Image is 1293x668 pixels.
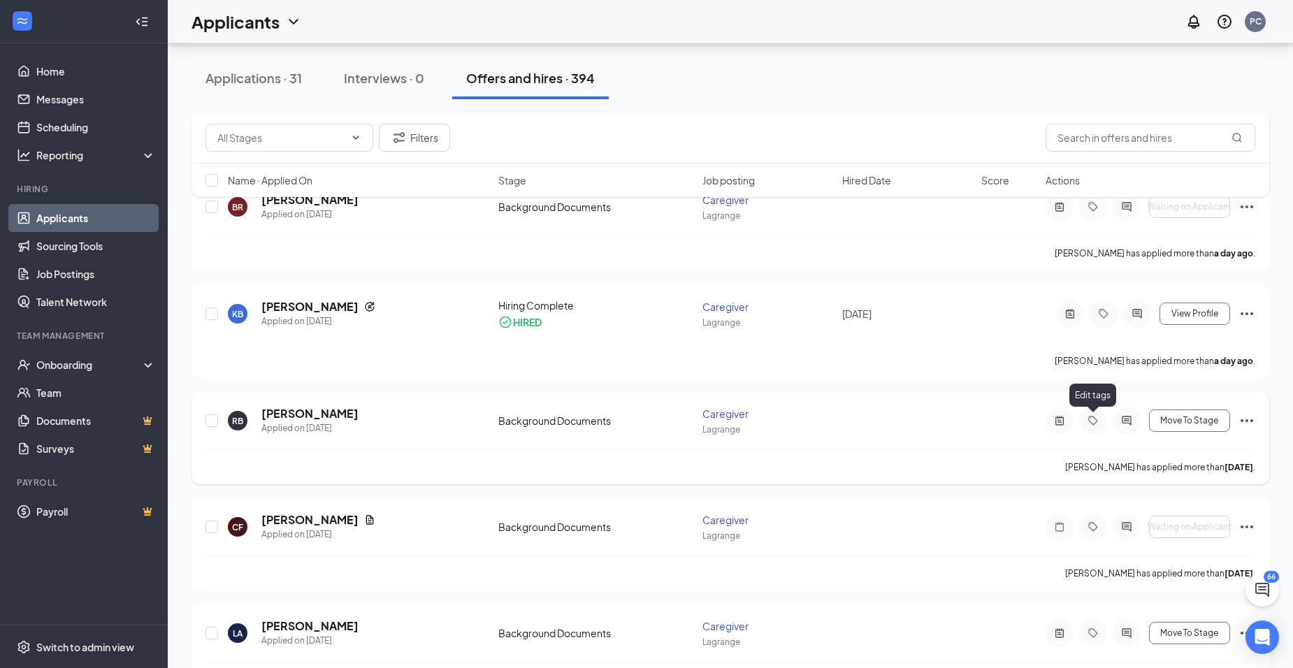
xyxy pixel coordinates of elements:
[1214,356,1253,366] b: a day ago
[1051,627,1068,639] svg: ActiveNote
[1051,415,1068,426] svg: ActiveNote
[36,379,156,407] a: Team
[36,435,156,463] a: SurveysCrown
[261,634,359,648] div: Applied on [DATE]
[232,308,243,320] div: KB
[1095,308,1112,319] svg: Tag
[36,57,156,85] a: Home
[36,498,156,525] a: PayrollCrown
[17,148,31,162] svg: Analysis
[498,315,512,329] svg: CheckmarkCircle
[364,514,375,525] svg: Document
[1046,173,1080,187] span: Actions
[391,129,407,146] svg: Filter
[702,619,833,633] div: Caregiver
[233,627,243,639] div: LA
[1250,15,1262,27] div: PC
[217,130,345,145] input: All Stages
[344,69,424,87] div: Interviews · 0
[261,512,359,528] h5: [PERSON_NAME]
[261,406,359,421] h5: [PERSON_NAME]
[842,307,872,320] span: [DATE]
[702,300,833,314] div: Caregiver
[1129,308,1146,319] svg: ActiveChat
[36,640,134,654] div: Switch to admin view
[17,330,153,342] div: Team Management
[261,314,375,328] div: Applied on [DATE]
[36,148,157,162] div: Reporting
[285,13,302,30] svg: ChevronDown
[1118,415,1135,426] svg: ActiveChat
[261,299,359,314] h5: [PERSON_NAME]
[513,315,542,329] div: HIRED
[498,298,695,312] div: Hiring Complete
[498,626,695,640] div: Background Documents
[17,358,31,372] svg: UserCheck
[498,520,695,534] div: Background Documents
[702,173,755,187] span: Job posting
[702,407,833,421] div: Caregiver
[1118,521,1135,532] svg: ActiveChat
[261,421,359,435] div: Applied on [DATE]
[36,407,156,435] a: DocumentsCrown
[702,636,833,648] div: Lagrange
[261,528,375,542] div: Applied on [DATE]
[1055,247,1255,259] p: [PERSON_NAME] has applied more than .
[1238,518,1255,535] svg: Ellipses
[364,301,375,312] svg: Reapply
[36,204,156,232] a: Applicants
[192,10,280,34] h1: Applicants
[1225,568,1253,579] b: [DATE]
[232,521,243,533] div: CF
[1055,355,1255,367] p: [PERSON_NAME] has applied more than .
[1069,384,1116,407] div: Edit tags
[1225,462,1253,472] b: [DATE]
[1046,124,1255,152] input: Search in offers and hires
[36,260,156,288] a: Job Postings
[1214,248,1253,259] b: a day ago
[350,132,361,143] svg: ChevronDown
[1238,625,1255,641] svg: Ellipses
[15,14,29,28] svg: WorkstreamLogo
[36,85,156,113] a: Messages
[1065,567,1255,579] p: [PERSON_NAME] has applied more than .
[842,173,891,187] span: Hired Date
[379,124,450,152] button: Filter Filters
[17,183,153,195] div: Hiring
[36,113,156,141] a: Scheduling
[1264,571,1279,583] div: 66
[1148,522,1231,532] span: Waiting on Applicant
[36,232,156,260] a: Sourcing Tools
[498,173,526,187] span: Stage
[498,414,695,428] div: Background Documents
[232,415,243,427] div: RB
[1254,581,1271,598] svg: ChatActive
[261,208,359,222] div: Applied on [DATE]
[702,513,833,527] div: Caregiver
[228,173,312,187] span: Name · Applied On
[36,358,144,372] div: Onboarding
[702,530,833,542] div: Lagrange
[1185,13,1202,30] svg: Notifications
[1149,516,1230,538] button: Waiting on Applicant
[1238,305,1255,322] svg: Ellipses
[261,618,359,634] h5: [PERSON_NAME]
[1231,132,1243,143] svg: MagnifyingGlass
[1245,620,1279,654] div: Open Intercom Messenger
[135,15,149,29] svg: Collapse
[1238,412,1255,429] svg: Ellipses
[1245,573,1279,607] button: ChatActive
[1062,308,1078,319] svg: ActiveNote
[1085,627,1101,639] svg: Tag
[17,477,153,488] div: Payroll
[1160,628,1218,638] span: Move To Stage
[1171,309,1218,319] span: View Profile
[1160,303,1230,325] button: View Profile
[702,317,833,328] div: Lagrange
[1149,622,1230,644] button: Move To Stage
[702,210,833,222] div: Lagrange
[1085,415,1101,426] svg: Tag
[1160,416,1218,426] span: Move To Stage
[17,640,31,654] svg: Settings
[702,423,833,435] div: Lagrange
